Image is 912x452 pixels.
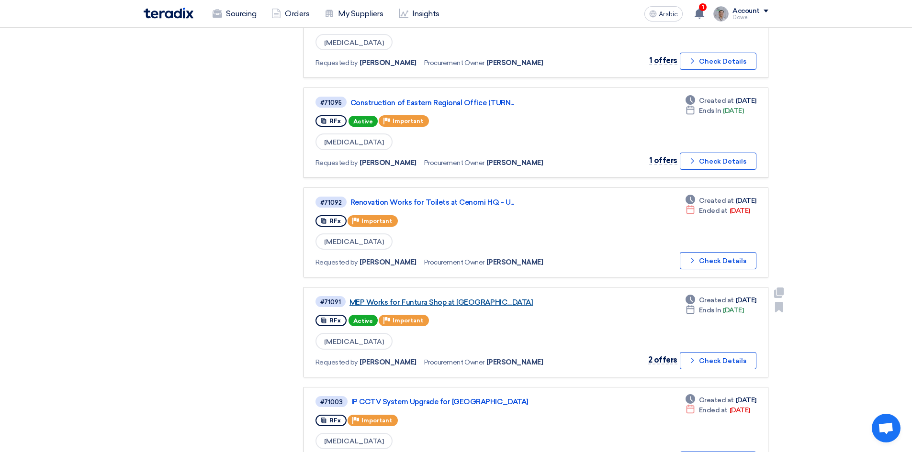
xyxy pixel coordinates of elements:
[324,38,384,46] font: [MEDICAL_DATA]
[329,218,341,224] font: RFx
[424,258,484,266] font: Procurement Owner
[393,317,423,324] font: Important
[329,417,341,424] font: RFx
[351,397,591,406] a: IP CCTV System Upgrade for [GEOGRAPHIC_DATA]
[424,358,484,366] font: Procurement Owner
[317,3,391,24] a: My Suppliers
[393,118,423,124] font: Important
[349,298,533,307] font: MEP Works for Funtura Shop at [GEOGRAPHIC_DATA]
[644,6,683,22] button: Arabic
[350,198,590,207] a: Renovation Works for Toilets at Cenomi HQ - U...
[350,198,514,207] font: Renovation Works for Toilets at Cenomi HQ - U...
[486,159,543,167] font: [PERSON_NAME]
[732,14,749,21] font: Dowel
[730,207,750,215] font: [DATE]
[315,159,358,167] font: Requested by
[324,238,384,246] font: [MEDICAL_DATA]
[351,397,529,406] font: IP CCTV System Upgrade for [GEOGRAPHIC_DATA]
[324,138,384,146] font: [MEDICAL_DATA]
[360,159,417,167] font: [PERSON_NAME]
[144,8,193,19] img: Teradix logo
[361,218,392,224] font: Important
[315,358,358,366] font: Requested by
[723,107,743,115] font: [DATE]
[680,352,756,369] button: Check Details
[713,6,729,22] img: IMG_1753965247717.jpg
[486,59,543,67] font: [PERSON_NAME]
[424,159,484,167] font: Procurement Owner
[285,9,309,18] font: Orders
[315,59,358,67] font: Requested by
[699,57,746,66] font: Check Details
[699,97,734,105] font: Created at
[736,296,756,304] font: [DATE]
[324,338,384,346] font: [MEDICAL_DATA]
[649,156,677,165] font: 1 offers
[315,258,358,266] font: Requested by
[226,9,256,18] font: Sourcing
[736,97,756,105] font: [DATE]
[360,59,417,67] font: [PERSON_NAME]
[649,56,677,65] font: 1 offers
[329,317,341,324] font: RFx
[360,258,417,266] font: [PERSON_NAME]
[353,118,373,125] font: Active
[680,153,756,170] button: Check Details
[350,99,514,107] font: Construction of Eastern Regional Office (TURN...
[702,4,704,11] font: 1
[699,296,734,304] font: Created at
[349,298,589,307] a: MEP Works for Funtura Shop at [GEOGRAPHIC_DATA]
[360,358,417,366] font: [PERSON_NAME]
[329,118,341,124] font: RFx
[486,358,543,366] font: [PERSON_NAME]
[730,406,750,414] font: [DATE]
[680,53,756,70] button: Check Details
[699,396,734,404] font: Created at
[205,3,264,24] a: Sourcing
[699,357,746,365] font: Check Details
[736,197,756,205] font: [DATE]
[699,157,746,165] font: Check Details
[732,7,760,15] font: Account
[699,107,721,115] font: Ends In
[391,3,447,24] a: Insights
[353,318,373,324] font: Active
[320,298,341,306] font: #71091
[338,9,383,18] font: My Suppliers
[264,3,317,24] a: Orders
[699,406,728,414] font: Ended at
[699,257,746,265] font: Check Details
[320,398,343,406] font: #71003
[320,99,342,106] font: #71095
[350,99,590,107] a: Construction of Eastern Regional Office (TURN...
[699,197,734,205] font: Created at
[699,306,721,314] font: Ends In
[486,258,543,266] font: [PERSON_NAME]
[648,355,677,364] font: 2 offers
[736,396,756,404] font: [DATE]
[699,207,728,215] font: Ended at
[361,417,392,424] font: Important
[424,59,484,67] font: Procurement Owner
[723,306,743,314] font: [DATE]
[412,9,439,18] font: Insights
[680,252,756,269] button: Check Details
[872,414,901,442] a: Open chat
[659,10,678,18] font: Arabic
[324,437,384,445] font: [MEDICAL_DATA]
[320,199,342,206] font: #71092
